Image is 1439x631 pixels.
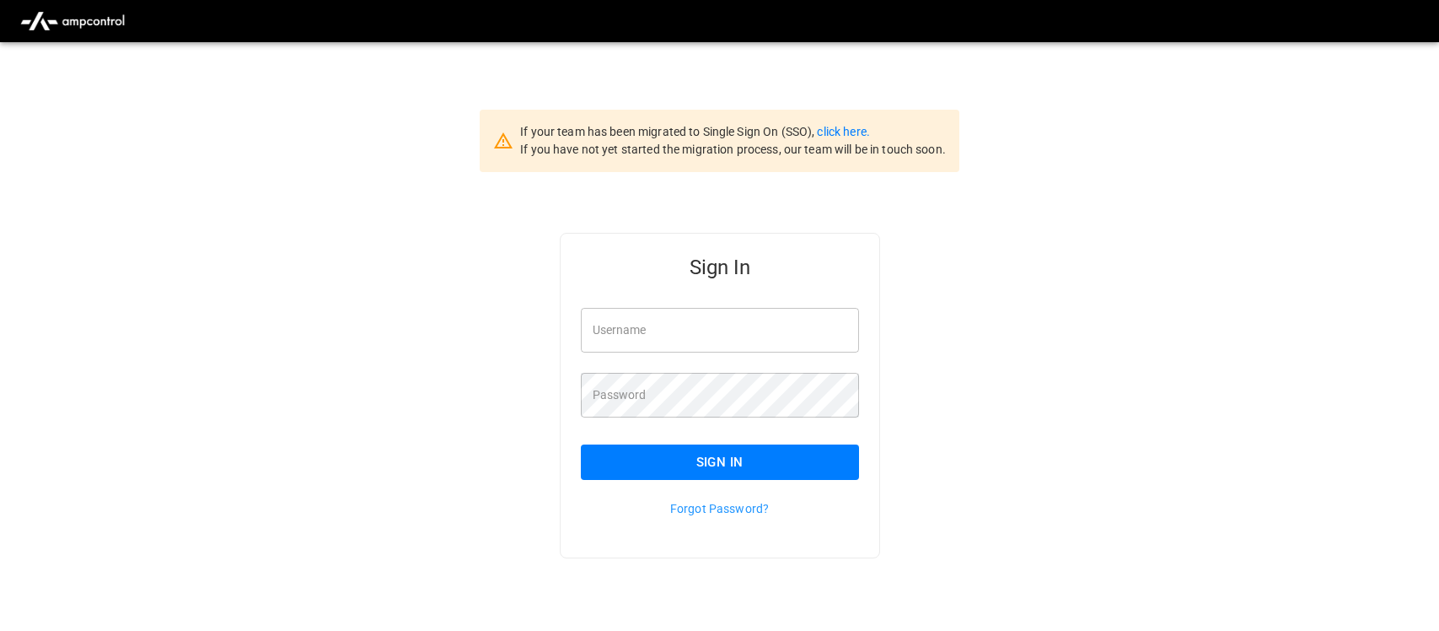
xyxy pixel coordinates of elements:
[817,125,869,138] a: click here.
[581,445,859,480] button: Sign In
[520,125,817,138] span: If your team has been migrated to Single Sign On (SSO),
[13,5,132,37] img: ampcontrol.io logo
[581,500,859,517] p: Forgot Password?
[581,254,859,281] h5: Sign In
[520,143,946,156] span: If you have not yet started the migration process, our team will be in touch soon.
